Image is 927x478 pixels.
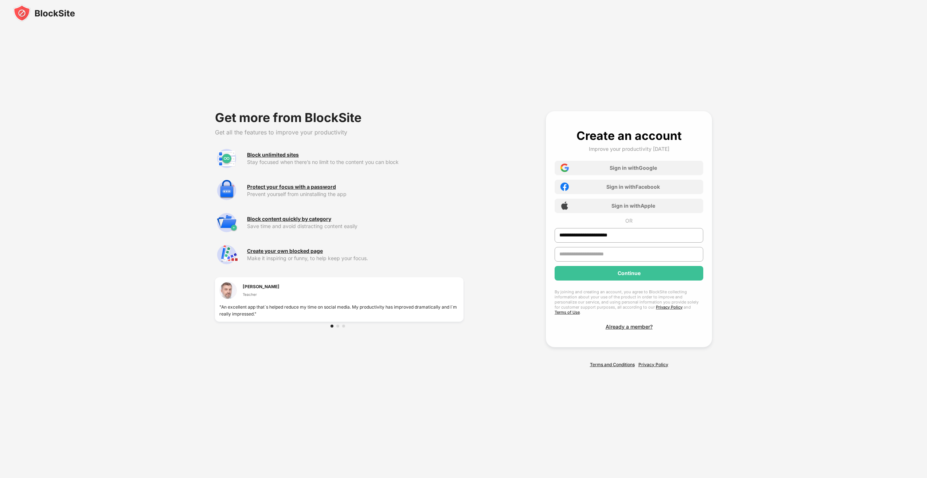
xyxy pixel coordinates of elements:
div: Get all the features to improve your productivity [215,129,463,136]
div: Continue [618,270,641,276]
div: Block unlimited sites [247,152,299,158]
img: testimonial-1.jpg [219,282,237,299]
div: Create your own blocked page [247,248,323,254]
a: Terms and Conditions [590,362,635,367]
div: OR [625,218,633,224]
div: Save time and avoid distracting content easily [247,223,463,229]
div: Make it inspiring or funny, to help keep your focus. [247,255,463,261]
div: Get more from BlockSite [215,111,463,124]
div: Prevent yourself from uninstalling the app [247,191,463,197]
img: premium-unlimited-blocklist.svg [215,147,238,170]
a: Privacy Policy [656,305,682,310]
a: Terms of Use [555,310,580,315]
div: Create an account [576,129,682,143]
div: By joining and creating an account, you agree to BlockSite collecting information about your use ... [555,289,703,315]
img: premium-customize-block-page.svg [215,243,238,266]
img: facebook-icon.png [560,183,569,191]
img: apple-icon.png [560,201,569,210]
div: Teacher [243,291,279,297]
div: Block content quickly by category [247,216,331,222]
div: Improve your productivity [DATE] [589,146,669,152]
img: blocksite-icon-black.svg [13,4,75,22]
div: "An excellent app that`s helped reduce my time on social media. My productivity has improved dram... [219,303,459,317]
div: Sign in with Apple [611,203,655,209]
div: Sign in with Google [610,165,657,171]
div: Already a member? [606,324,653,330]
div: [PERSON_NAME] [243,283,279,290]
a: Privacy Policy [638,362,668,367]
div: Sign in with Facebook [606,184,660,190]
img: premium-password-protection.svg [215,179,238,202]
img: google-icon.png [560,164,569,172]
div: Stay focused when there’s no limit to the content you can block [247,159,463,165]
div: Protect your focus with a password [247,184,336,190]
img: premium-category.svg [215,211,238,234]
